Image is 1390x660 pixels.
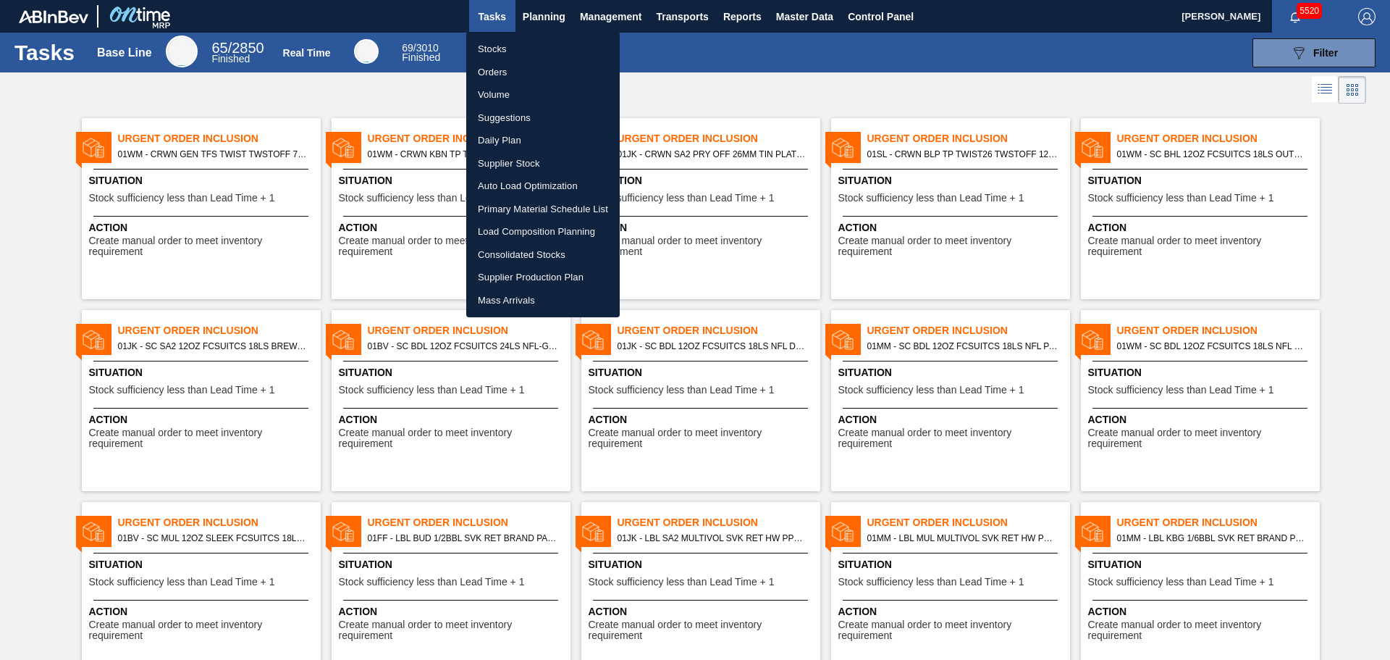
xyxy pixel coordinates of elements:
[466,243,620,267] a: Consolidated Stocks
[466,61,620,84] a: Orders
[466,289,620,312] a: Mass Arrivals
[466,198,620,221] a: Primary Material Schedule List
[466,106,620,130] a: Suggestions
[466,38,620,61] a: Stocks
[466,266,620,289] a: Supplier Production Plan
[466,152,620,175] a: Supplier Stock
[466,220,620,243] a: Load Composition Planning
[466,175,620,198] a: Auto Load Optimization
[466,83,620,106] a: Volume
[466,129,620,152] a: Daily Plan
